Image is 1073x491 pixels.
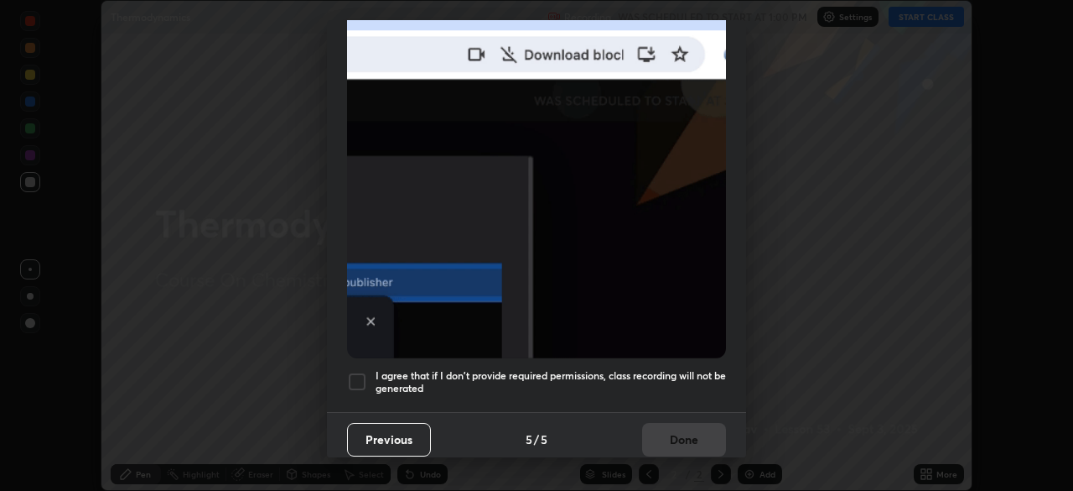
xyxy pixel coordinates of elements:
[376,369,726,395] h5: I agree that if I don't provide required permissions, class recording will not be generated
[534,431,539,448] h4: /
[347,423,431,457] button: Previous
[526,431,532,448] h4: 5
[541,431,547,448] h4: 5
